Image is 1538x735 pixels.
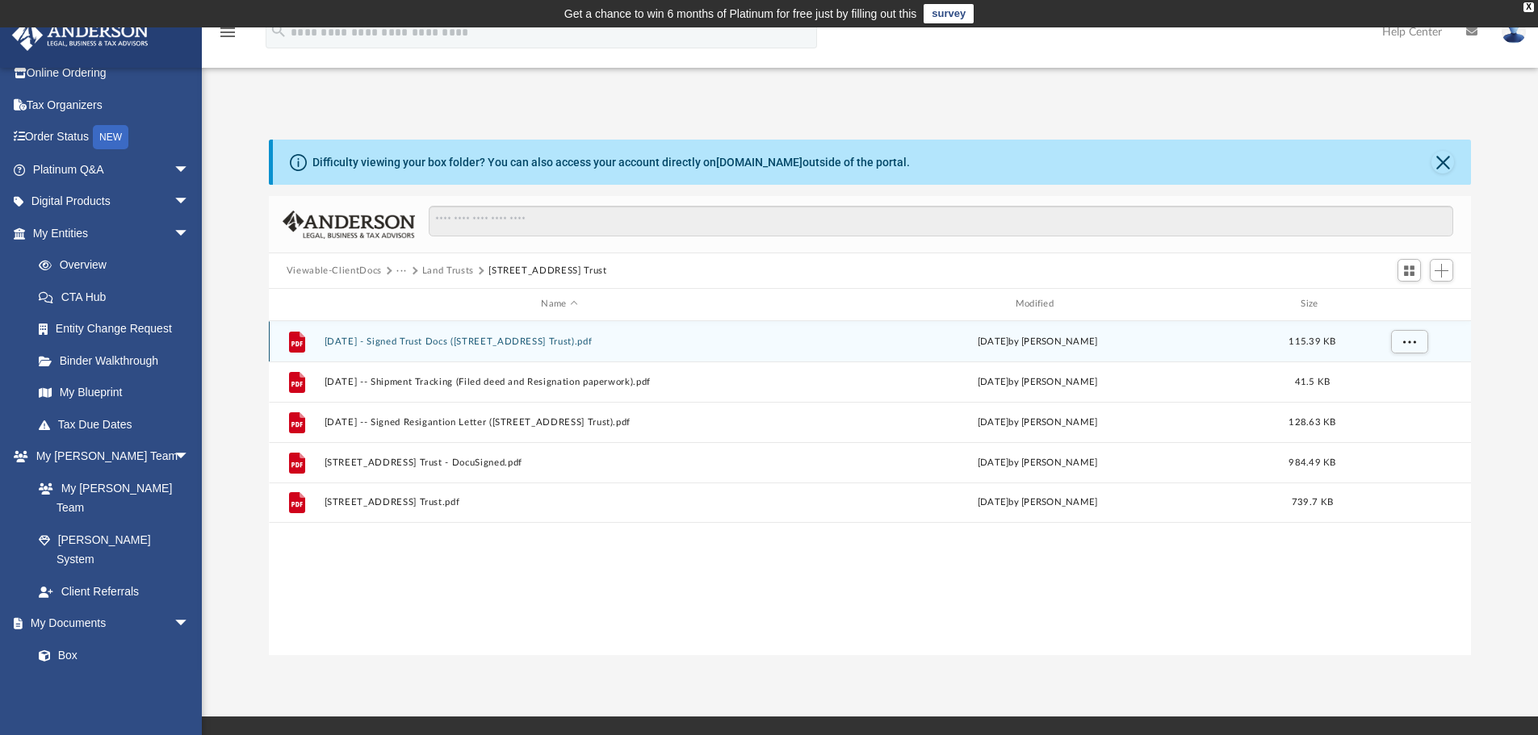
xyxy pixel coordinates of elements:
a: Box [23,639,198,671]
img: User Pic [1502,20,1526,44]
i: search [270,22,287,40]
div: close [1523,2,1534,12]
i: menu [218,23,237,42]
a: Meeting Minutes [23,671,206,704]
div: grid [269,321,1472,655]
a: survey [924,4,974,23]
a: Binder Walkthrough [23,345,214,377]
a: [DOMAIN_NAME] [716,156,803,169]
div: [DATE] by [PERSON_NAME] [802,455,1272,470]
button: [STREET_ADDRESS] Trust.pdf [324,497,794,507]
div: [DATE] by [PERSON_NAME] [802,415,1272,429]
div: [DATE] by [PERSON_NAME] [802,495,1272,510]
img: Anderson Advisors Platinum Portal [7,19,153,51]
a: [PERSON_NAME] System [23,524,206,575]
span: 128.63 KB [1289,417,1335,426]
input: Search files and folders [429,206,1453,236]
button: Add [1430,259,1454,282]
button: ··· [396,264,407,278]
a: Platinum Q&Aarrow_drop_down [11,153,214,186]
a: My [PERSON_NAME] Team [23,472,198,524]
button: Switch to Grid View [1398,259,1422,282]
span: arrow_drop_down [174,153,206,186]
a: Tax Due Dates [23,408,214,441]
div: id [276,297,316,311]
button: Viewable-ClientDocs [287,264,382,278]
span: arrow_drop_down [174,186,206,219]
a: Digital Productsarrow_drop_down [11,186,214,218]
a: CTA Hub [23,281,214,313]
a: Client Referrals [23,575,206,608]
span: arrow_drop_down [174,608,206,641]
button: Land Trusts [422,264,474,278]
span: 984.49 KB [1289,457,1335,466]
span: 115.39 KB [1289,336,1335,345]
a: Online Ordering [11,57,214,90]
div: Get a chance to win 6 months of Platinum for free just by filling out this [564,4,917,23]
button: More options [1390,329,1427,353]
div: Size [1280,297,1344,311]
a: Order StatusNEW [11,121,214,154]
span: 41.5 KB [1294,377,1330,386]
a: My Documentsarrow_drop_down [11,608,206,640]
button: [DATE] -- Shipment Tracking (Filed deed and Resignation paperwork).pdf [324,377,794,387]
a: Entity Change Request [23,313,214,345]
a: menu [218,31,237,42]
button: [STREET_ADDRESS] Trust - DocuSigned.pdf [324,457,794,468]
div: NEW [93,125,128,149]
a: Tax Organizers [11,89,214,121]
a: My Entitiesarrow_drop_down [11,217,214,249]
a: My Blueprint [23,377,206,409]
div: [DATE] by [PERSON_NAME] [802,334,1272,349]
div: [DATE] by [PERSON_NAME] [802,374,1272,389]
button: [STREET_ADDRESS] Trust [488,264,606,278]
span: arrow_drop_down [174,441,206,474]
div: Modified [802,297,1273,311]
button: [DATE] -- Signed Resigantion Letter ([STREET_ADDRESS] Trust).pdf [324,417,794,428]
div: Difficulty viewing your box folder? You can also access your account directly on outside of the p... [312,154,910,171]
span: arrow_drop_down [174,217,206,250]
div: Name [323,297,794,311]
button: Close [1431,151,1454,173]
a: Overview [23,249,214,282]
div: id [1352,297,1465,311]
span: 739.7 KB [1292,498,1333,507]
button: [DATE] - Signed Trust Docs ([STREET_ADDRESS] Trust).pdf [324,336,794,347]
a: My [PERSON_NAME] Teamarrow_drop_down [11,441,206,473]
